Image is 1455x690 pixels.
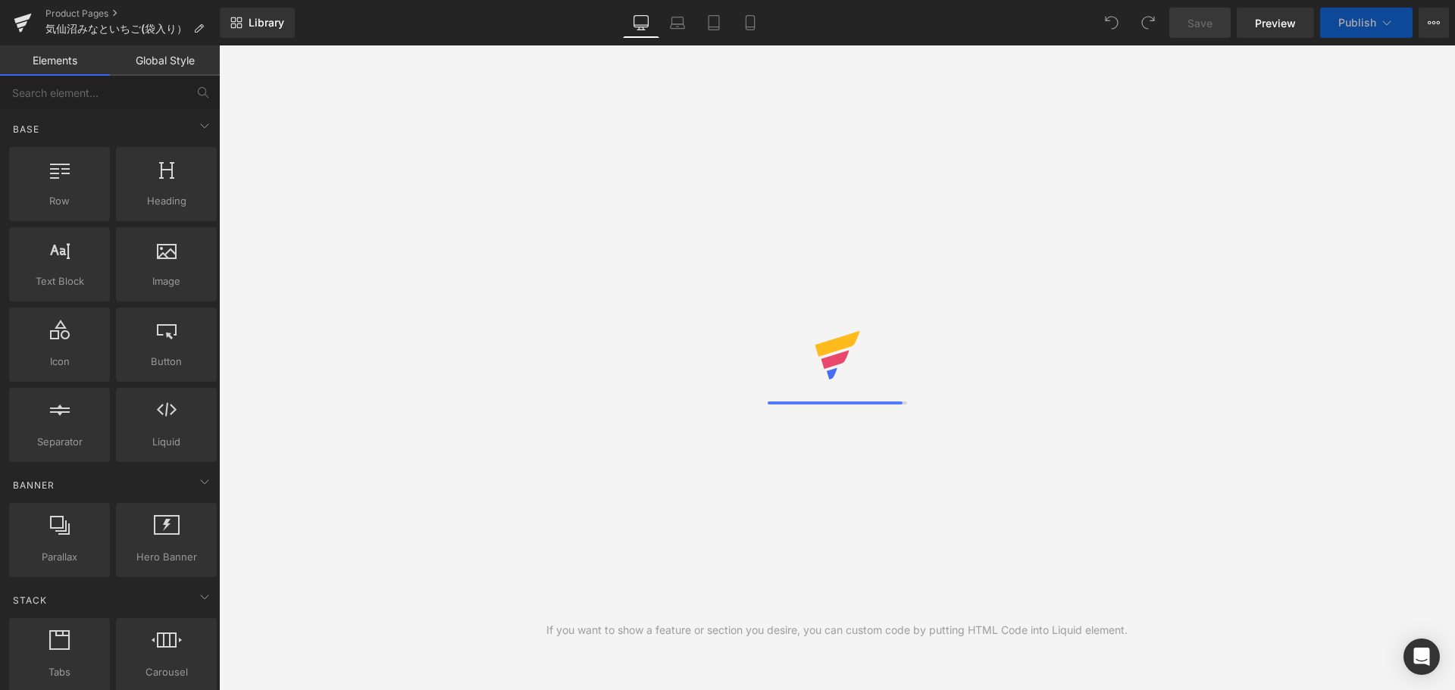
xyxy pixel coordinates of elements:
a: New Library [220,8,295,38]
span: Parallax [14,549,105,565]
span: 気仙沼みなといちご(袋入り） [45,23,187,35]
div: Open Intercom Messenger [1403,638,1440,675]
span: Separator [14,434,105,450]
span: Carousel [120,664,212,680]
div: If you want to show a feature or section you desire, you can custom code by putting HTML Code int... [546,622,1128,638]
span: Base [11,122,41,136]
span: Row [14,193,105,209]
span: Tabs [14,664,105,680]
span: Preview [1255,15,1296,31]
a: Product Pages [45,8,220,20]
span: Banner [11,478,56,492]
button: Undo [1097,8,1127,38]
span: Heading [120,193,212,209]
span: Save [1187,15,1212,31]
button: Redo [1133,8,1163,38]
span: Button [120,354,212,370]
a: Tablet [696,8,732,38]
a: Laptop [659,8,696,38]
span: Text Block [14,273,105,289]
span: Library [249,16,284,30]
span: Publish [1338,17,1376,29]
span: Hero Banner [120,549,212,565]
button: More [1419,8,1449,38]
button: Publish [1320,8,1413,38]
span: Image [120,273,212,289]
a: Desktop [623,8,659,38]
span: Icon [14,354,105,370]
a: Mobile [732,8,768,38]
a: Global Style [110,45,220,76]
span: Liquid [120,434,212,450]
a: Preview [1237,8,1314,38]
span: Stack [11,593,48,607]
